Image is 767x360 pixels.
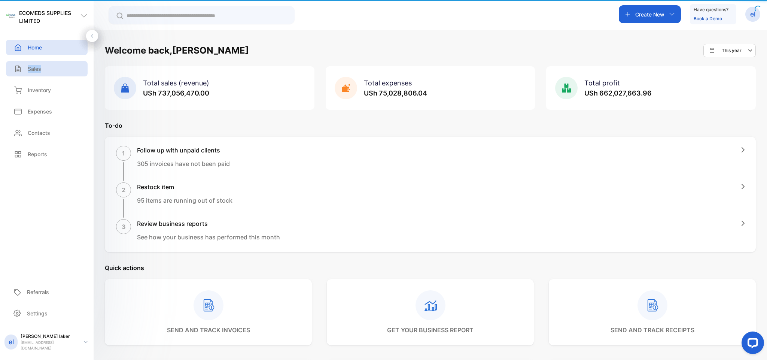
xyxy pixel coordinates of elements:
[387,326,474,335] p: get your business report
[584,79,620,87] span: Total profit
[28,129,50,137] p: Contacts
[364,79,412,87] span: Total expenses
[19,9,80,25] p: ECOMEDS SUPPLIES LIMITED
[21,333,78,340] p: [PERSON_NAME] laker
[703,44,756,57] button: This year
[137,196,232,205] p: 95 items are running out of stock
[745,5,760,23] button: el
[137,182,232,191] h1: Restock item
[694,6,728,13] p: Have questions?
[137,233,280,242] p: See how your business has performed this month
[105,263,756,272] p: Quick actions
[122,149,125,158] p: 1
[28,43,42,51] p: Home
[28,108,52,115] p: Expenses
[619,5,681,23] button: Create New
[28,65,41,73] p: Sales
[9,337,14,347] p: el
[137,146,230,155] h1: Follow up with unpaid clients
[28,150,47,158] p: Reports
[750,9,755,19] p: el
[722,47,742,54] p: This year
[137,219,280,228] h1: Review business reports
[364,89,427,97] span: USh 75,028,806.04
[584,89,652,97] span: USh 662,027,663.96
[122,222,126,231] p: 3
[143,79,209,87] span: Total sales (revenue)
[635,10,664,18] p: Create New
[143,89,209,97] span: USh 737,056,470.00
[105,44,249,57] h1: Welcome back, [PERSON_NAME]
[21,340,78,351] p: [EMAIL_ADDRESS][DOMAIN_NAME]
[736,329,767,360] iframe: LiveChat chat widget
[6,11,15,21] img: logo
[167,326,250,335] p: send and track invoices
[122,185,125,194] p: 2
[28,86,51,94] p: Inventory
[105,121,756,130] p: To-do
[611,326,694,335] p: send and track receipts
[27,288,49,296] p: Referrals
[27,309,48,317] p: Settings
[694,16,722,21] a: Book a Demo
[137,159,230,168] p: 305 invoices have not been paid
